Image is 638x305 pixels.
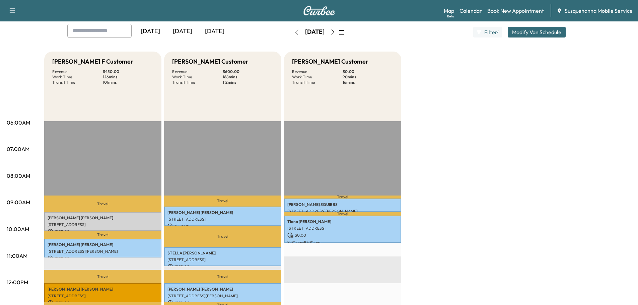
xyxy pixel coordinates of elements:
[164,196,281,207] p: Travel
[287,202,398,207] p: [PERSON_NAME] SQUIBBS
[287,209,398,214] p: [STREET_ADDRESS][PERSON_NAME]
[447,14,454,19] div: Beta
[44,196,161,212] p: Travel
[134,24,166,39] div: [DATE]
[7,225,29,233] p: 10:00AM
[223,80,273,85] p: 112 mins
[167,250,278,256] p: STELLA [PERSON_NAME]
[292,57,368,66] h5: [PERSON_NAME] Customer
[487,7,544,15] a: Book New Appointment
[199,24,231,39] div: [DATE]
[52,57,133,66] h5: [PERSON_NAME] F Customer
[172,80,223,85] p: Transit Time
[48,293,158,299] p: [STREET_ADDRESS]
[292,74,343,80] p: Work Time
[164,270,281,283] p: Travel
[305,28,325,36] div: [DATE]
[167,217,278,222] p: [STREET_ADDRESS]
[7,278,28,286] p: 12:00PM
[48,249,158,254] p: [STREET_ADDRESS][PERSON_NAME]
[48,222,158,227] p: [STREET_ADDRESS]
[287,219,398,224] p: Tiana [PERSON_NAME]
[508,27,566,37] button: Modify Van Schedule
[103,80,153,85] p: 101 mins
[459,7,482,15] a: Calendar
[292,80,343,85] p: Transit Time
[496,30,498,34] span: ●
[48,255,158,261] p: $ 150.00
[172,57,249,66] h5: [PERSON_NAME] Customer
[44,270,161,283] p: Travel
[7,252,27,260] p: 11:00AM
[103,74,153,80] p: 126 mins
[167,223,278,229] p: $ 150.00
[52,80,103,85] p: Transit Time
[284,196,401,199] p: Travel
[7,172,30,180] p: 08:00AM
[223,69,273,74] p: $ 600.00
[287,240,398,245] p: 9:30 am - 10:30 am
[223,74,273,80] p: 168 mins
[48,215,158,221] p: [PERSON_NAME] [PERSON_NAME]
[48,287,158,292] p: [PERSON_NAME] [PERSON_NAME]
[7,145,29,153] p: 07:00AM
[7,198,30,206] p: 09:00AM
[52,74,103,80] p: Work Time
[172,74,223,80] p: Work Time
[7,119,30,127] p: 06:00AM
[343,80,393,85] p: 16 mins
[167,293,278,299] p: [STREET_ADDRESS][PERSON_NAME]
[44,231,161,239] p: Travel
[287,226,398,231] p: [STREET_ADDRESS]
[444,7,454,15] a: MapBeta
[484,28,496,36] span: Filter
[343,74,393,80] p: 90 mins
[52,69,103,74] p: Revenue
[167,257,278,262] p: [STREET_ADDRESS]
[48,242,158,247] p: [PERSON_NAME] [PERSON_NAME]
[565,7,633,15] span: Susquehanna Mobile Service
[287,232,398,238] p: $ 0.00
[48,229,158,235] p: $ 150.00
[103,69,153,74] p: $ 450.00
[284,212,401,216] p: Travel
[498,29,499,35] span: 1
[164,226,281,247] p: Travel
[303,6,335,15] img: Curbee Logo
[166,24,199,39] div: [DATE]
[473,27,502,37] button: Filter●1
[167,264,278,270] p: $ 150.00
[172,69,223,74] p: Revenue
[343,69,393,74] p: $ 0.00
[167,287,278,292] p: [PERSON_NAME] [PERSON_NAME]
[292,69,343,74] p: Revenue
[167,210,278,215] p: [PERSON_NAME] [PERSON_NAME]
